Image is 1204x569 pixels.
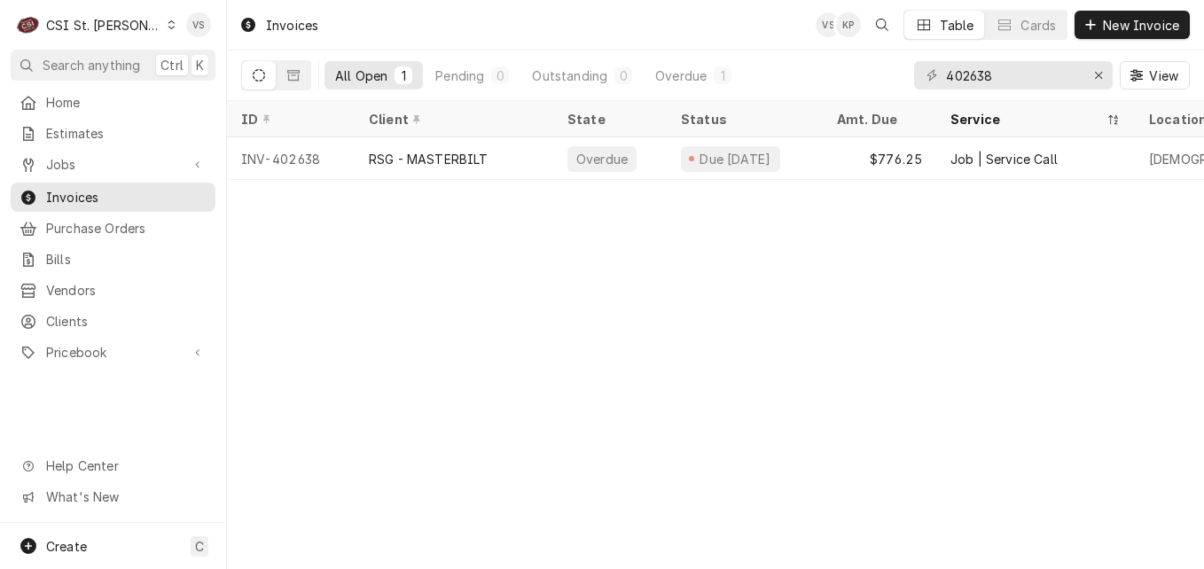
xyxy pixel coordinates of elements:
a: Purchase Orders [11,214,215,243]
div: Service [950,110,1103,129]
span: Clients [46,312,207,331]
a: Home [11,88,215,117]
span: Ctrl [160,56,184,74]
span: Vendors [46,281,207,300]
div: Outstanding [532,66,607,85]
div: 0 [618,66,629,85]
div: Overdue [655,66,707,85]
div: RSG - MASTERBILT [369,150,489,168]
button: Erase input [1084,61,1113,90]
button: New Invoice [1075,11,1190,39]
div: State [567,110,653,129]
div: Job | Service Call [950,150,1058,168]
a: Estimates [11,119,215,148]
span: View [1145,66,1182,85]
span: Home [46,93,207,112]
a: Bills [11,245,215,274]
button: View [1120,61,1190,90]
span: Search anything [43,56,140,74]
span: Estimates [46,124,207,143]
a: Go to Help Center [11,451,215,480]
span: Invoices [46,188,207,207]
div: Cards [1020,16,1056,35]
div: CSI St. [PERSON_NAME] [46,16,161,35]
span: New Invoice [1099,16,1183,35]
span: C [195,537,204,556]
div: 0 [495,66,505,85]
div: Table [940,16,974,35]
a: Go to Pricebook [11,338,215,367]
div: Pending [435,66,484,85]
a: Invoices [11,183,215,212]
div: KP [836,12,861,37]
div: C [16,12,41,37]
span: Jobs [46,155,180,174]
span: What's New [46,487,205,506]
span: Purchase Orders [46,219,207,238]
a: Vendors [11,276,215,305]
a: Go to What's New [11,482,215,511]
div: CSI St. Louis's Avatar [16,12,41,37]
button: Search anythingCtrlK [11,50,215,81]
div: Due [DATE] [698,150,773,168]
button: Open search [868,11,896,39]
span: Bills [46,250,207,269]
div: INV-402638 [227,137,355,180]
div: Kym Parson's Avatar [836,12,861,37]
span: Create [46,539,87,554]
div: VS [816,12,840,37]
div: 1 [398,66,409,85]
span: Pricebook [46,343,180,362]
span: Help Center [46,456,205,475]
div: Overdue [575,150,629,168]
a: Clients [11,307,215,336]
span: K [196,56,204,74]
div: Amt. Due [837,110,919,129]
a: Go to Jobs [11,150,215,179]
div: $776.25 [823,137,936,180]
div: ID [241,110,337,129]
div: All Open [335,66,387,85]
div: 1 [717,66,728,85]
div: Vicky Stuesse's Avatar [186,12,211,37]
input: Keyword search [946,61,1079,90]
div: Vicky Stuesse's Avatar [816,12,840,37]
div: Client [369,110,536,129]
div: Status [681,110,805,129]
div: VS [186,12,211,37]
